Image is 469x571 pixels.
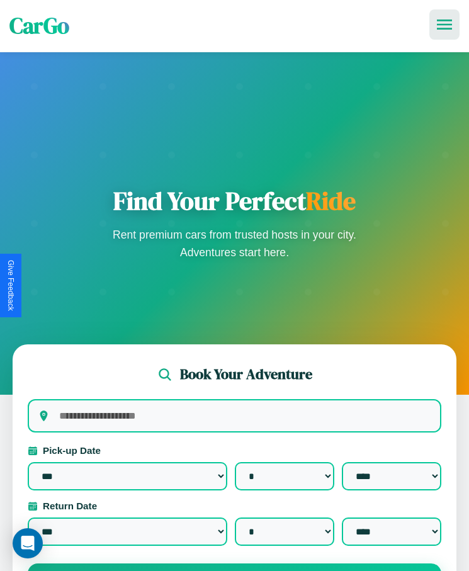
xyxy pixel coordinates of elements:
span: Ride [306,184,356,218]
div: Open Intercom Messenger [13,528,43,558]
span: CarGo [9,11,69,41]
h1: Find Your Perfect [109,186,361,216]
label: Return Date [28,500,441,511]
div: Give Feedback [6,260,15,311]
p: Rent premium cars from trusted hosts in your city. Adventures start here. [109,226,361,261]
h2: Book Your Adventure [180,365,312,384]
label: Pick-up Date [28,445,441,456]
